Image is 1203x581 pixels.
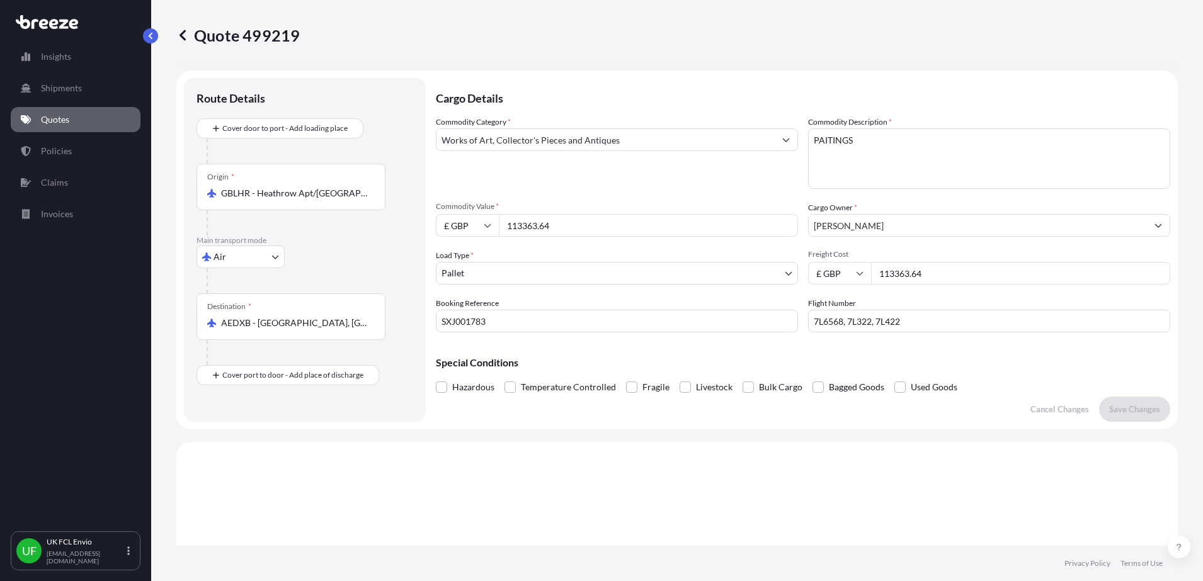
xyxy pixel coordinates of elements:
[436,201,798,212] span: Commodity Value
[197,235,413,245] p: Main transport mode
[442,267,464,279] span: Pallet
[808,249,1170,259] span: Freight Cost
[41,113,69,126] p: Quotes
[521,378,616,397] span: Temperature Controlled
[808,116,892,128] label: Commodity Description
[696,378,733,397] span: Livestock
[808,297,856,310] label: Flight Number
[808,310,1170,332] input: Enter name
[41,82,82,94] p: Shipments
[11,201,140,227] a: Invoices
[197,365,379,385] button: Cover port to door - Add place of discharge
[1147,214,1170,237] button: Show suggestions
[41,50,71,63] p: Insights
[808,201,857,214] label: Cargo Owner
[642,378,670,397] span: Fragile
[911,378,957,397] span: Used Goods
[436,78,1170,116] p: Cargo Details
[47,550,125,565] p: [EMAIL_ADDRESS][DOMAIN_NAME]
[759,378,802,397] span: Bulk Cargo
[11,107,140,132] a: Quotes
[499,214,798,237] input: Type amount
[11,44,140,69] a: Insights
[436,297,499,310] label: Booking Reference
[11,76,140,101] a: Shipments
[176,25,300,45] p: Quote 499219
[41,145,72,157] p: Policies
[775,128,797,151] button: Show suggestions
[207,172,234,182] div: Origin
[1109,403,1160,415] p: Save Changes
[11,170,140,195] a: Claims
[207,302,251,312] div: Destination
[1099,397,1170,422] button: Save Changes
[871,262,1170,285] input: Enter amount
[11,138,140,164] a: Policies
[452,378,494,397] span: Hazardous
[436,116,511,128] label: Commodity Category
[214,251,226,263] span: Air
[1120,558,1163,568] a: Terms of Use
[436,310,798,332] input: Your internal reference
[1030,403,1089,415] p: Cancel Changes
[221,187,370,200] input: Origin
[436,128,775,151] input: Select a commodity type
[221,317,370,329] input: Destination
[809,214,1147,237] input: Full name
[436,262,798,285] button: Pallet
[41,176,68,189] p: Claims
[436,358,1170,368] p: Special Conditions
[22,544,37,557] span: UF
[41,208,73,220] p: Invoices
[197,245,285,268] button: Select transport
[47,537,125,547] p: UK FCL Envio
[1020,397,1099,422] button: Cancel Changes
[197,91,265,106] p: Route Details
[829,378,884,397] span: Bagged Goods
[436,249,474,262] span: Load Type
[197,118,363,138] button: Cover door to port - Add loading place
[222,122,348,135] span: Cover door to port - Add loading place
[222,369,363,381] span: Cover port to door - Add place of discharge
[808,128,1170,189] textarea: PAITINGS
[1064,558,1110,568] a: Privacy Policy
